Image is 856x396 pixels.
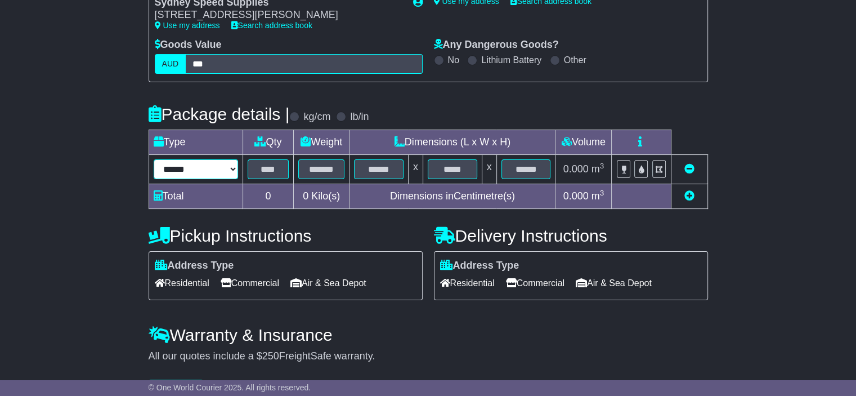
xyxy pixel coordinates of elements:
[149,350,708,363] div: All our quotes include a $ FreightSafe warranty.
[350,111,369,123] label: lb/in
[591,190,604,202] span: m
[221,274,279,292] span: Commercial
[349,130,555,154] td: Dimensions (L x W x H)
[231,21,312,30] a: Search address book
[149,383,311,392] span: © One World Courier 2025. All rights reserved.
[440,274,495,292] span: Residential
[155,54,186,74] label: AUD
[576,274,652,292] span: Air & Sea Depot
[563,163,589,175] span: 0.000
[149,226,423,245] h4: Pickup Instructions
[294,130,349,154] td: Weight
[564,55,586,65] label: Other
[262,350,279,362] span: 250
[434,39,559,51] label: Any Dangerous Goods?
[149,326,708,344] h4: Warranty & Insurance
[600,162,604,170] sup: 3
[290,274,366,292] span: Air & Sea Depot
[149,130,243,154] td: Type
[243,130,294,154] td: Qty
[408,154,423,184] td: x
[555,130,612,154] td: Volume
[294,184,349,208] td: Kilo(s)
[506,274,564,292] span: Commercial
[563,190,589,202] span: 0.000
[155,21,220,30] a: Use my address
[600,189,604,197] sup: 3
[481,55,541,65] label: Lithium Battery
[434,226,708,245] h4: Delivery Instructions
[149,105,290,123] h4: Package details |
[155,274,209,292] span: Residential
[448,55,459,65] label: No
[440,260,519,272] label: Address Type
[243,184,294,208] td: 0
[482,154,496,184] td: x
[303,190,308,202] span: 0
[303,111,330,123] label: kg/cm
[349,184,555,208] td: Dimensions in Centimetre(s)
[684,190,694,202] a: Add new item
[591,163,604,175] span: m
[155,39,222,51] label: Goods Value
[155,9,402,21] div: [STREET_ADDRESS][PERSON_NAME]
[149,184,243,208] td: Total
[155,260,234,272] label: Address Type
[684,163,694,175] a: Remove this item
